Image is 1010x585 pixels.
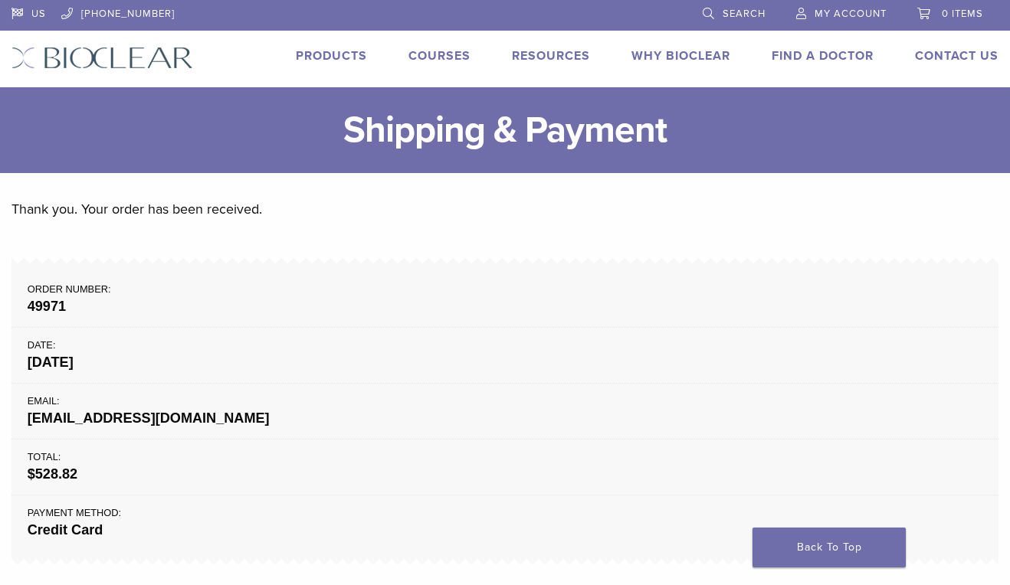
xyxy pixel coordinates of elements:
[28,520,983,541] strong: Credit Card
[942,8,983,20] span: 0 items
[815,8,887,20] span: My Account
[631,48,730,64] a: Why Bioclear
[296,48,367,64] a: Products
[28,296,983,317] strong: 49971
[408,48,471,64] a: Courses
[11,47,193,69] img: Bioclear
[11,495,999,557] li: Payment method:
[753,528,906,567] a: Back To Top
[11,266,999,328] li: Order number:
[772,48,874,64] a: Find A Doctor
[28,408,983,429] strong: [EMAIL_ADDRESS][DOMAIN_NAME]
[512,48,590,64] a: Resources
[11,384,999,440] li: Email:
[28,466,77,482] bdi: 528.82
[28,466,35,482] span: $
[723,8,766,20] span: Search
[11,198,999,221] p: Thank you. Your order has been received.
[915,48,999,64] a: Contact Us
[11,440,999,495] li: Total:
[28,352,983,373] strong: [DATE]
[11,328,999,384] li: Date:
